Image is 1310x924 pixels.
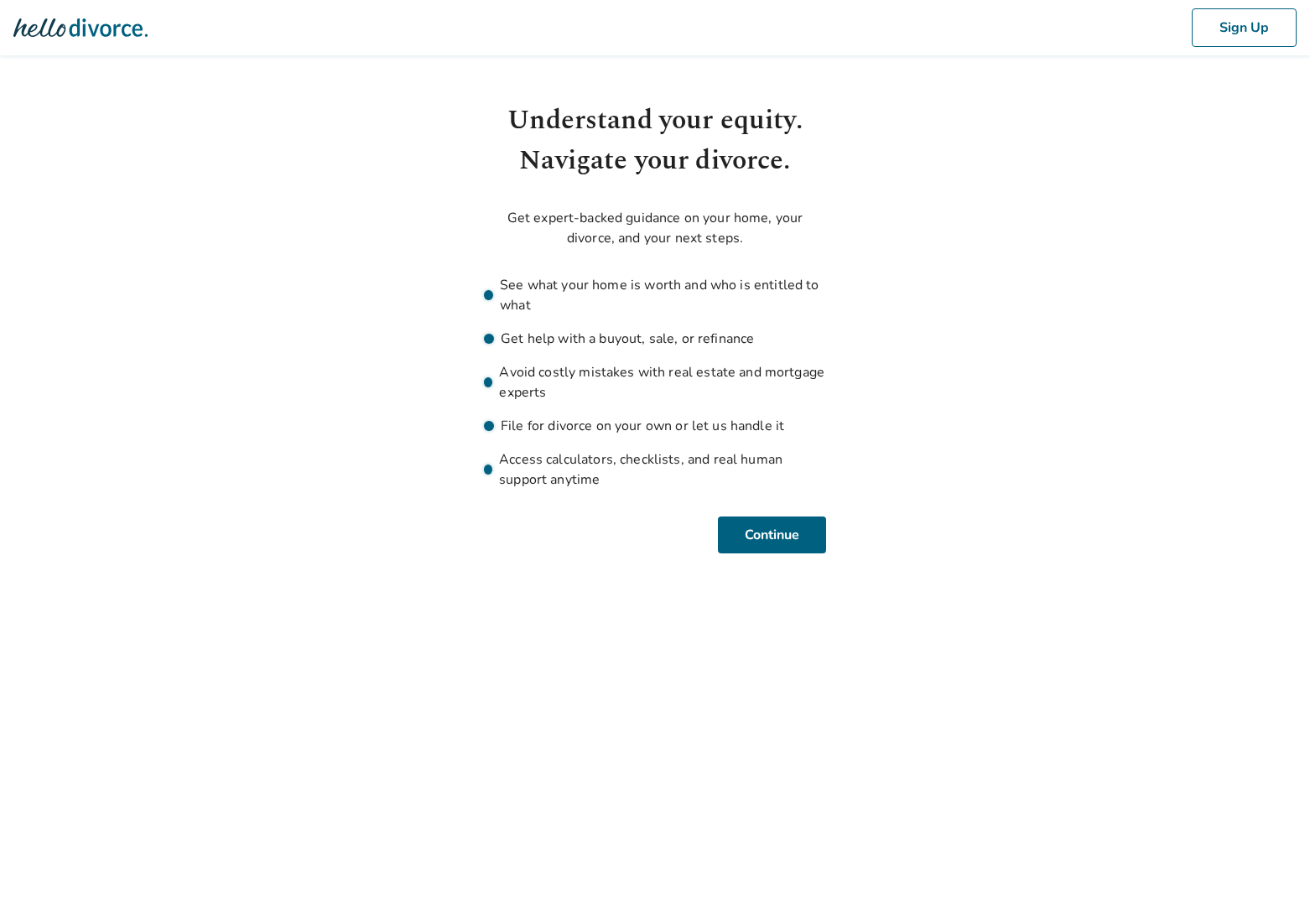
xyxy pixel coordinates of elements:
[484,416,826,436] li: File for divorce on your own or let us handle it
[718,517,826,553] button: Continue
[484,449,826,490] li: Access calculators, checklists, and real human support anytime
[1192,8,1297,47] button: Sign Up
[13,11,148,44] img: Hello Divorce Logo
[484,362,826,402] li: Avoid costly mistakes with real estate and mortgage experts
[484,329,826,349] li: Get help with a buyout, sale, or refinance
[484,101,826,181] h1: Understand your equity. Navigate your divorce.
[484,208,826,248] p: Get expert-backed guidance on your home, your divorce, and your next steps.
[484,275,826,315] li: See what your home is worth and who is entitled to what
